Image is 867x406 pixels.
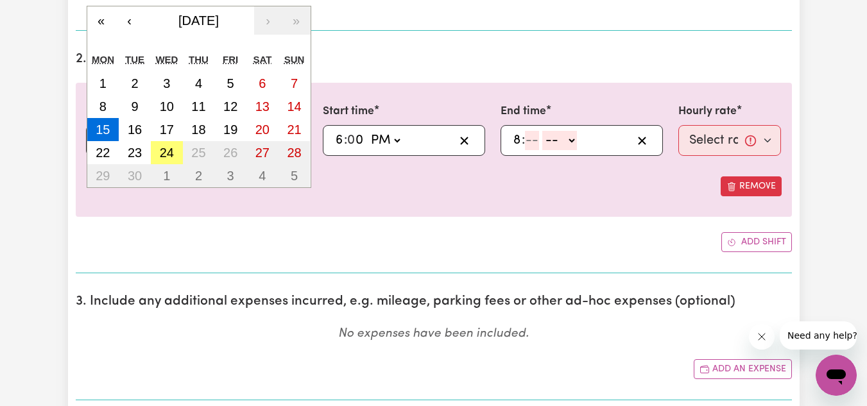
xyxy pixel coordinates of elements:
[99,99,107,114] abbr: September 8, 2025
[8,9,78,19] span: Need any help?
[178,13,219,28] span: [DATE]
[338,328,529,340] em: No expenses have been included.
[513,131,522,150] input: --
[279,141,311,164] button: September 28, 2025
[144,6,254,35] button: [DATE]
[223,146,237,160] abbr: September 26, 2025
[119,141,151,164] button: September 23, 2025
[287,146,301,160] abbr: September 28, 2025
[816,355,857,396] iframe: Button to launch messaging window
[76,51,792,67] h2: 2. Enter the details of your shift(s)
[155,54,178,65] abbr: Wednesday
[151,118,183,141] button: September 17, 2025
[128,123,142,137] abbr: September 16, 2025
[335,131,344,150] input: --
[76,294,792,310] h2: 3. Include any additional expenses incurred, e.g. mileage, parking fees or other ad-hoc expenses ...
[214,164,246,187] button: October 3, 2025
[253,54,271,65] abbr: Saturday
[191,123,205,137] abbr: September 18, 2025
[119,118,151,141] button: September 16, 2025
[254,6,282,35] button: ›
[163,169,170,183] abbr: October 1, 2025
[678,103,737,120] label: Hourly rate
[279,95,311,118] button: September 14, 2025
[128,169,142,183] abbr: September 30, 2025
[255,146,270,160] abbr: September 27, 2025
[279,164,311,187] button: October 5, 2025
[195,76,202,90] abbr: September 4, 2025
[214,95,246,118] button: September 12, 2025
[116,6,144,35] button: ‹
[87,6,116,35] button: «
[151,164,183,187] button: October 1, 2025
[189,54,209,65] abbr: Thursday
[246,164,279,187] button: October 4, 2025
[86,103,179,120] label: Date of care work
[227,169,234,183] abbr: October 3, 2025
[183,118,215,141] button: September 18, 2025
[347,134,355,147] span: 0
[344,133,347,148] span: :
[223,54,238,65] abbr: Friday
[721,176,782,196] button: Remove this shift
[119,164,151,187] button: September 30, 2025
[191,146,205,160] abbr: September 25, 2025
[191,99,205,114] abbr: September 11, 2025
[279,118,311,141] button: September 21, 2025
[195,169,202,183] abbr: October 2, 2025
[151,72,183,95] button: September 3, 2025
[131,76,138,90] abbr: September 2, 2025
[183,164,215,187] button: October 2, 2025
[522,133,525,148] span: :
[291,169,298,183] abbr: October 5, 2025
[721,232,792,252] button: Add another shift
[348,131,365,150] input: --
[279,72,311,95] button: September 7, 2025
[323,103,374,120] label: Start time
[246,141,279,164] button: September 27, 2025
[163,76,170,90] abbr: September 3, 2025
[87,164,119,187] button: September 29, 2025
[92,54,114,65] abbr: Monday
[151,141,183,164] button: September 24, 2025
[287,99,301,114] abbr: September 14, 2025
[96,123,110,137] abbr: September 15, 2025
[255,123,270,137] abbr: September 20, 2025
[501,103,546,120] label: End time
[119,72,151,95] button: September 2, 2025
[160,99,174,114] abbr: September 10, 2025
[87,72,119,95] button: September 1, 2025
[246,72,279,95] button: September 6, 2025
[255,99,270,114] abbr: September 13, 2025
[227,76,234,90] abbr: September 5, 2025
[214,118,246,141] button: September 19, 2025
[151,95,183,118] button: September 10, 2025
[259,169,266,183] abbr: October 4, 2025
[99,76,107,90] abbr: September 1, 2025
[87,95,119,118] button: September 8, 2025
[96,169,110,183] abbr: September 29, 2025
[160,146,174,160] abbr: September 24, 2025
[291,76,298,90] abbr: September 7, 2025
[525,131,539,150] input: --
[214,72,246,95] button: September 5, 2025
[282,6,311,35] button: »
[160,123,174,137] abbr: September 17, 2025
[183,95,215,118] button: September 11, 2025
[780,321,857,350] iframe: Message from company
[119,95,151,118] button: September 9, 2025
[131,99,138,114] abbr: September 9, 2025
[694,359,792,379] button: Add another expense
[183,72,215,95] button: September 4, 2025
[749,324,775,350] iframe: Close message
[246,95,279,118] button: September 13, 2025
[87,118,119,141] button: September 15, 2025
[287,123,301,137] abbr: September 21, 2025
[259,76,266,90] abbr: September 6, 2025
[223,123,237,137] abbr: September 19, 2025
[125,54,144,65] abbr: Tuesday
[214,141,246,164] button: September 26, 2025
[128,146,142,160] abbr: September 23, 2025
[87,141,119,164] button: September 22, 2025
[223,99,237,114] abbr: September 12, 2025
